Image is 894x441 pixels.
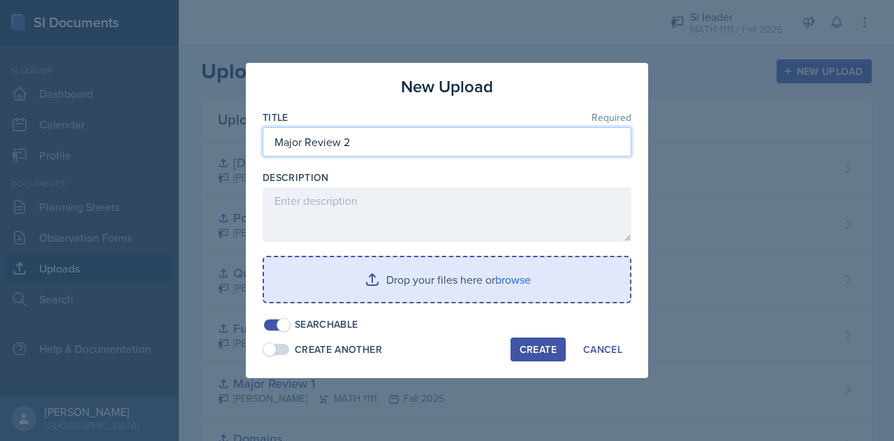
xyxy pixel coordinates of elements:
label: Description [263,171,329,185]
div: Cancel [583,344,622,355]
label: Title [263,110,288,124]
button: Cancel [574,338,631,361]
div: Searchable [295,317,358,332]
div: Create [520,344,557,355]
div: Create Another [295,342,382,357]
h3: New Upload [401,74,493,99]
span: Required [592,113,631,122]
button: Create [511,338,566,361]
input: Enter title [263,127,631,157]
